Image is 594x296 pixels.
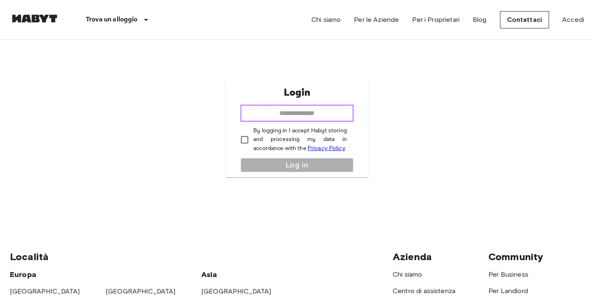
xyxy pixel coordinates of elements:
a: Per Landlord [488,287,528,295]
a: Contattaci [500,11,549,28]
span: Località [10,251,49,263]
a: [GEOGRAPHIC_DATA] [201,287,271,295]
a: Per Business [488,270,528,278]
a: Per le Aziende [354,15,399,25]
a: Chi siamo [393,270,422,278]
p: Login [284,85,310,100]
span: Community [488,251,543,263]
span: Azienda [393,251,432,263]
a: Blog [473,15,487,25]
span: Europa [10,270,36,279]
a: [GEOGRAPHIC_DATA] [106,287,176,295]
a: Chi siamo [311,15,341,25]
a: Centro di assistenza [393,287,455,295]
a: Per i Proprietari [412,15,460,25]
span: Asia [201,270,217,279]
a: Privacy Policy [308,145,345,152]
img: Habyt [10,14,59,23]
p: By logging in I accept Habyt storing and processing my data in accordance with the [253,127,347,153]
a: Accedi [562,15,584,25]
a: [GEOGRAPHIC_DATA] [10,287,80,295]
p: Trova un alloggio [86,15,138,25]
